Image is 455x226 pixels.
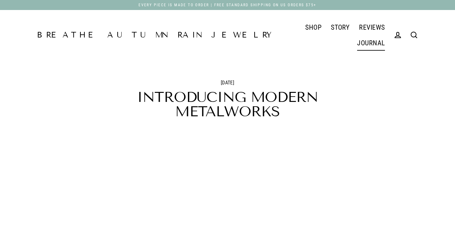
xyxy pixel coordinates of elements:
[110,90,345,119] h1: Introducing Modern Metalworks
[221,80,235,86] time: [DATE]
[301,19,326,35] a: SHOP
[354,19,389,35] a: REVIEWS
[326,19,354,35] a: STORY
[37,31,275,39] a: Breathe Autumn Rain Jewelry
[352,35,389,51] a: JOURNAL
[275,19,390,51] div: Primary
